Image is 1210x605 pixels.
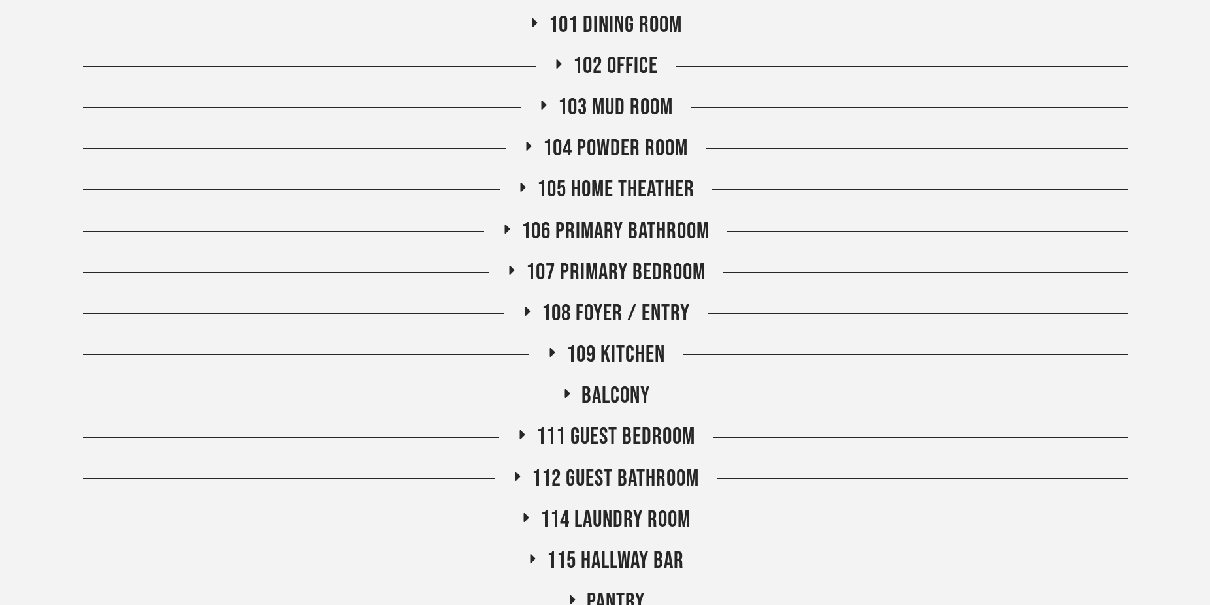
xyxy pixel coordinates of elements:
span: 112 Guest Bathroom [532,465,699,493]
span: 111 Guest Bedroom [536,423,695,451]
span: 105 HOME THEATHER [537,176,695,204]
span: 102 Office [573,52,658,80]
span: 106 Primary Bathroom [521,217,710,245]
span: 101 Dining Room [549,11,682,39]
span: 104 Powder Room [543,134,688,163]
span: 109 Kitchen [566,341,665,369]
span: BALCONY [581,382,650,410]
span: 103 Mud Room [558,93,673,121]
span: 108 Foyer / Entry [542,300,690,328]
span: 114 Laundry Room [540,506,691,534]
span: 107 Primary Bedroom [526,258,706,287]
span: 115 HALLWAY BAR [547,547,684,575]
